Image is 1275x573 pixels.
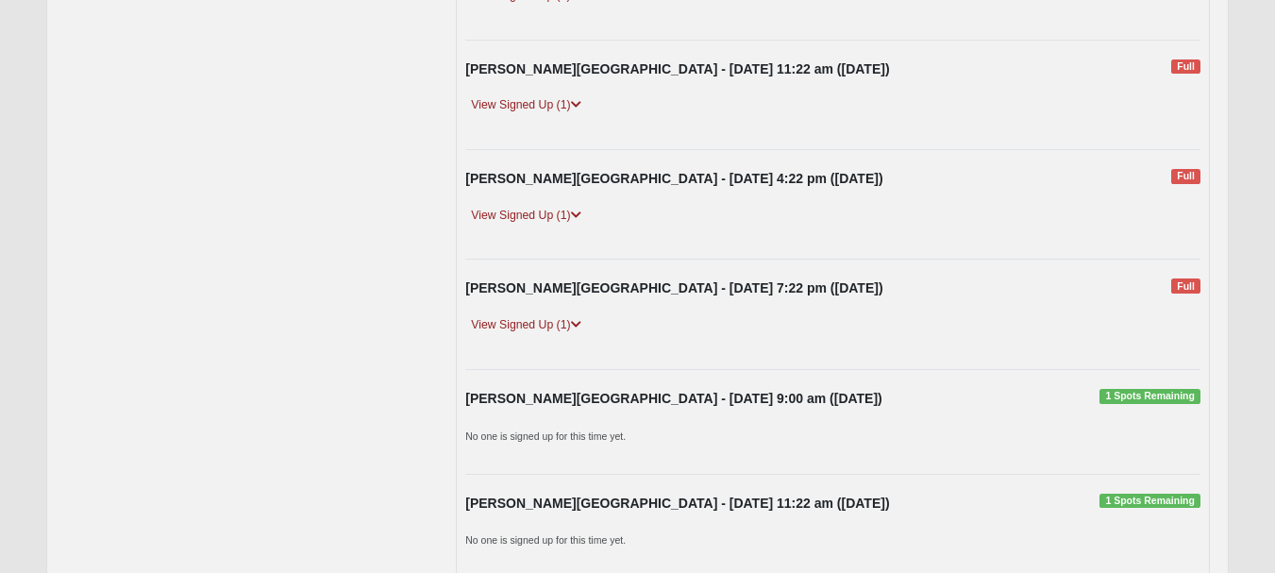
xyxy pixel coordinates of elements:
[465,430,626,442] small: No one is signed up for this time yet.
[1171,59,1200,75] span: Full
[465,315,586,335] a: View Signed Up (1)
[1099,389,1200,404] span: 1 Spots Remaining
[465,61,889,76] strong: [PERSON_NAME][GEOGRAPHIC_DATA] - [DATE] 11:22 am ([DATE])
[465,534,626,546] small: No one is signed up for this time yet.
[465,280,882,295] strong: [PERSON_NAME][GEOGRAPHIC_DATA] - [DATE] 7:22 pm ([DATE])
[465,206,586,226] a: View Signed Up (1)
[465,496,889,511] strong: [PERSON_NAME][GEOGRAPHIC_DATA] - [DATE] 11:22 am ([DATE])
[1099,494,1200,509] span: 1 Spots Remaining
[1171,278,1200,294] span: Full
[1171,169,1200,184] span: Full
[465,171,882,186] strong: [PERSON_NAME][GEOGRAPHIC_DATA] - [DATE] 4:22 pm ([DATE])
[465,391,882,406] strong: [PERSON_NAME][GEOGRAPHIC_DATA] - [DATE] 9:00 am ([DATE])
[465,95,586,115] a: View Signed Up (1)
